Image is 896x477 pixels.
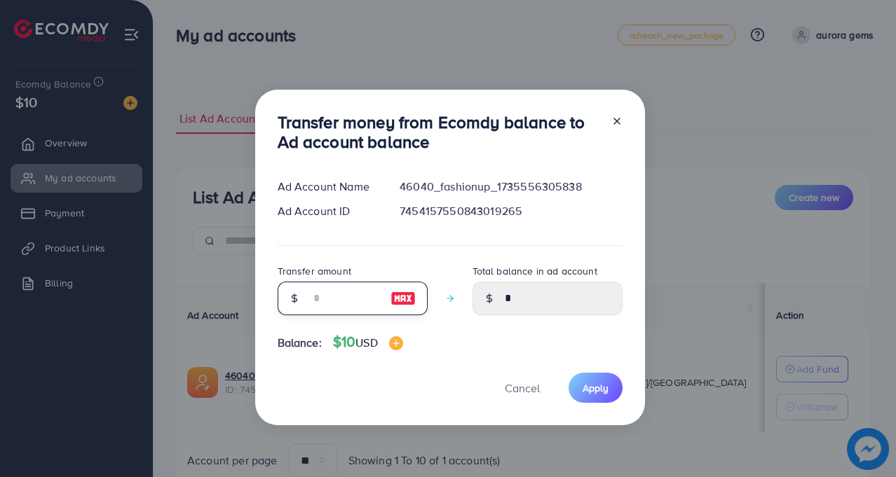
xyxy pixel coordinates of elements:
[487,373,557,403] button: Cancel
[505,380,540,396] span: Cancel
[391,290,416,307] img: image
[278,264,351,278] label: Transfer amount
[355,335,377,350] span: USD
[266,203,389,219] div: Ad Account ID
[389,336,403,350] img: image
[266,179,389,195] div: Ad Account Name
[583,381,609,395] span: Apply
[278,112,600,153] h3: Transfer money from Ecomdy balance to Ad account balance
[388,179,633,195] div: 46040_fashionup_1735556305838
[278,335,322,351] span: Balance:
[388,203,633,219] div: 7454157550843019265
[333,333,403,351] h4: $10
[569,373,623,403] button: Apply
[473,264,597,278] label: Total balance in ad account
